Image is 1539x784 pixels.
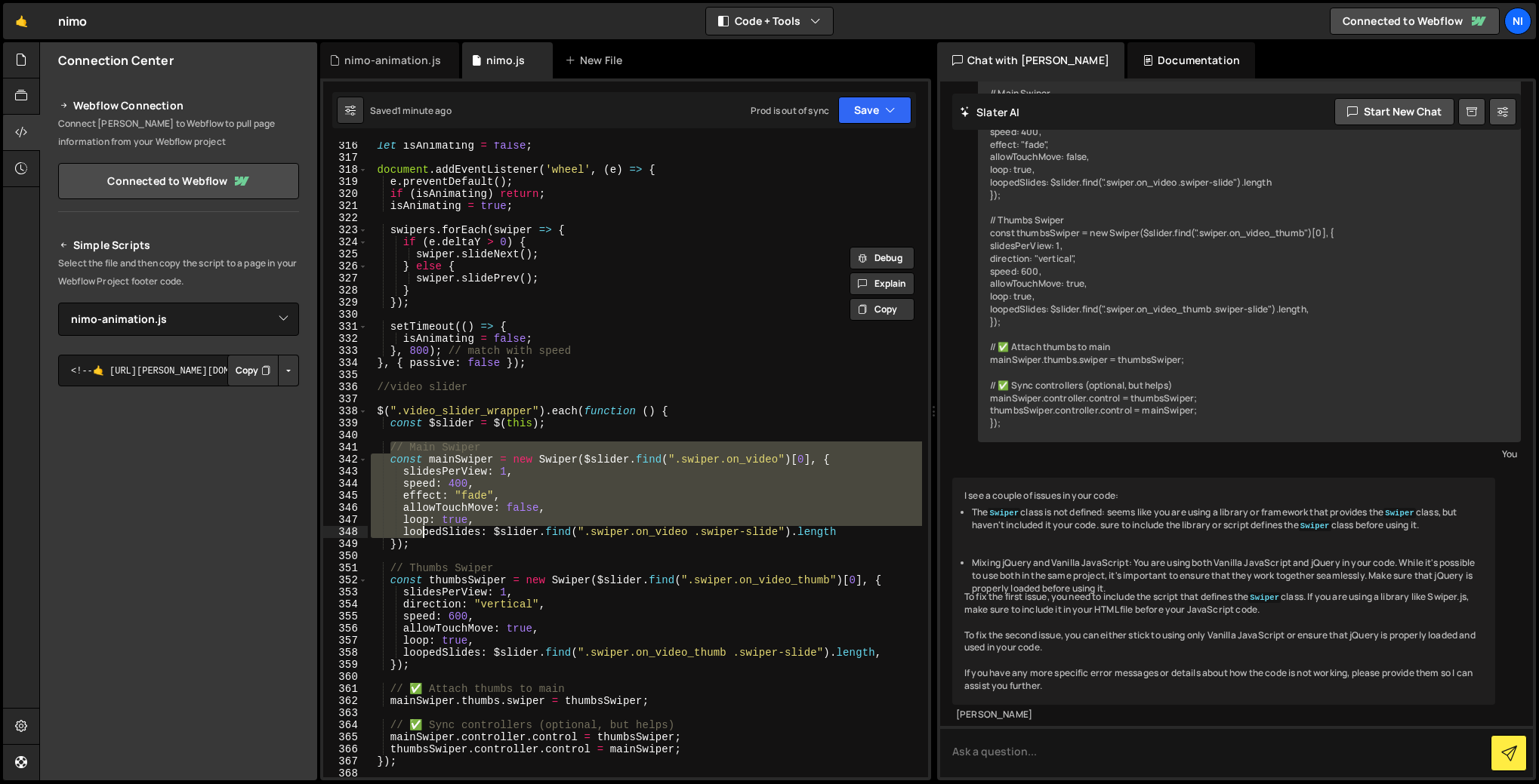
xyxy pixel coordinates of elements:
[323,321,368,333] div: 331
[323,405,368,417] div: 338
[1127,42,1255,78] div: Documentation
[323,683,368,695] div: 361
[323,562,368,574] div: 351
[1330,8,1500,35] a: Connected to Webflow
[323,393,368,405] div: 337
[972,506,1483,532] li: The class is not defined: seems like you are using a library or framework that provides the class...
[323,200,368,212] div: 321
[323,212,368,224] div: 322
[323,755,368,767] div: 367
[323,369,368,381] div: 335
[323,333,368,345] div: 332
[323,586,368,598] div: 353
[323,441,368,453] div: 341
[370,104,452,117] div: Saved
[323,610,368,623] div: 355
[956,709,1491,721] div: [PERSON_NAME]
[937,42,1124,78] div: Chat with [PERSON_NAME]
[323,659,368,671] div: 359
[323,345,368,357] div: 333
[982,446,1517,462] div: You
[344,53,441,68] div: nimo-animation.js
[397,104,452,117] div: 1 minute ago
[323,526,368,538] div: 348
[323,767,368,779] div: 368
[323,248,368,260] div: 325
[58,115,299,151] p: Connect [PERSON_NAME] to Webflow to pull page information from your Webflow project
[58,52,174,69] h2: Connection Center
[58,557,301,693] iframe: YouTube video player
[58,12,88,30] div: nimo
[323,188,368,200] div: 320
[323,502,368,514] div: 346
[323,719,368,731] div: 364
[323,647,368,659] div: 358
[58,97,299,115] h2: Webflow Connection
[58,236,299,254] h2: Simple Scripts
[227,355,299,386] div: Button group with nested dropdown
[850,272,914,295] button: Explain
[323,574,368,586] div: 352
[952,478,1495,705] div: I see a couple of issues in your code: To fix the first issue, you need to include the script tha...
[565,53,628,68] div: New File
[323,514,368,526] div: 347
[323,429,368,441] div: 340
[323,550,368,562] div: 350
[58,254,299,291] p: Select the file and then copy the script to a page in your Webflow Project footer code.
[323,731,368,743] div: 365
[323,164,368,176] div: 318
[323,260,368,272] div: 326
[58,163,299,199] a: Connected to Webflow
[960,105,1020,119] h2: Slater AI
[58,355,299,386] textarea: To enrich screen reader interactions, please activate Accessibility in Grammarly extension settings
[323,381,368,393] div: 336
[323,284,368,297] div: 328
[323,466,368,478] div: 343
[323,297,368,309] div: 329
[323,538,368,550] div: 349
[751,104,829,117] div: Prod is out of sync
[323,236,368,248] div: 324
[323,478,368,490] div: 344
[58,411,301,547] iframe: YouTube video player
[850,298,914,321] button: Copy
[227,355,279,386] button: Copy
[323,357,368,369] div: 334
[323,623,368,635] div: 356
[323,695,368,707] div: 362
[1248,592,1281,603] code: Swiper
[972,557,1483,595] li: Mixing jQuery and Vanilla JavaScript: You are using both Vanilla JavaScript and jQuery in your co...
[706,8,833,35] button: Code + Tools
[486,53,525,68] div: nimo.js
[323,272,368,284] div: 327
[323,417,368,429] div: 339
[323,224,368,236] div: 323
[323,309,368,321] div: 330
[323,490,368,502] div: 345
[323,707,368,719] div: 363
[323,140,368,152] div: 316
[3,3,40,39] a: 🤙
[323,743,368,755] div: 366
[1383,508,1416,518] code: Swiper
[323,635,368,647] div: 357
[323,598,368,610] div: 354
[988,508,1020,518] code: Swiper
[838,97,911,124] button: Save
[323,453,368,466] div: 342
[1334,98,1454,125] button: Start new chat
[323,176,368,188] div: 319
[323,152,368,164] div: 317
[323,671,368,683] div: 360
[850,247,914,269] button: Debug
[1299,521,1331,531] code: Swiper
[1504,8,1531,35] a: ni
